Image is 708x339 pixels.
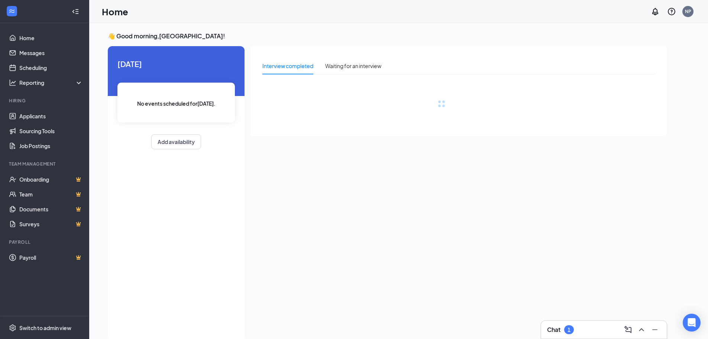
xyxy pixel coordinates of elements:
[108,32,667,40] h3: 👋 Good morning, [GEOGRAPHIC_DATA] !
[685,8,691,15] div: NP
[19,60,83,75] a: Scheduling
[19,45,83,60] a: Messages
[117,58,235,70] span: [DATE]
[102,5,128,18] h1: Home
[19,31,83,45] a: Home
[19,217,83,231] a: SurveysCrown
[624,325,633,334] svg: ComposeMessage
[137,99,216,108] span: No events scheduled for [DATE] .
[325,62,381,70] div: Waiting for an interview
[262,62,313,70] div: Interview completed
[547,326,560,334] h3: Chat
[19,324,71,332] div: Switch to admin view
[649,324,661,336] button: Minimize
[8,7,16,15] svg: WorkstreamLogo
[568,327,570,333] div: 1
[667,7,676,16] svg: QuestionInfo
[19,79,83,86] div: Reporting
[622,324,634,336] button: ComposeMessage
[651,7,660,16] svg: Notifications
[151,134,201,149] button: Add availability
[19,187,83,202] a: TeamCrown
[19,172,83,187] a: OnboardingCrown
[19,124,83,138] a: Sourcing Tools
[19,109,83,124] a: Applicants
[72,8,79,15] svg: Collapse
[683,314,701,332] div: Open Intercom Messenger
[9,161,81,167] div: Team Management
[19,202,83,217] a: DocumentsCrown
[9,97,81,104] div: Hiring
[9,79,16,86] svg: Analysis
[9,324,16,332] svg: Settings
[650,325,659,334] svg: Minimize
[19,250,83,265] a: PayrollCrown
[9,239,81,245] div: Payroll
[636,324,647,336] button: ChevronUp
[637,325,646,334] svg: ChevronUp
[19,138,83,153] a: Job Postings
